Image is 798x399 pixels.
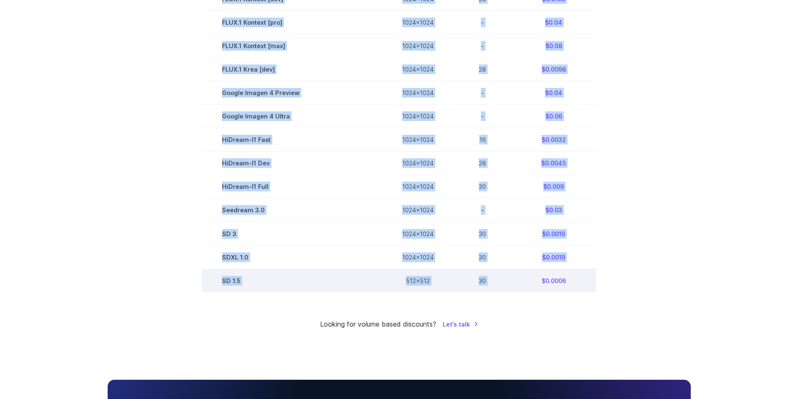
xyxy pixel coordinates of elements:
[202,105,382,128] td: Google Imagen 4 Ultra
[382,58,454,81] td: 1024x1024
[443,319,478,329] a: Let's talk
[202,245,382,269] td: SDXL 1.0
[202,269,382,292] td: SD 1.5
[382,34,454,58] td: 1024x1024
[454,34,511,58] td: -
[454,11,511,34] td: -
[382,175,454,198] td: 1024x1024
[454,58,511,81] td: 28
[454,198,511,222] td: -
[202,198,382,222] td: Seedream 3.0
[382,269,454,292] td: 512x512
[454,222,511,245] td: 30
[511,198,596,222] td: $0.03
[202,81,382,105] td: Google Imagen 4 Preview
[382,105,454,128] td: 1024x1024
[511,222,596,245] td: $0.0019
[202,222,382,245] td: SD 3
[382,81,454,105] td: 1024x1024
[382,152,454,175] td: 1024x1024
[202,58,382,81] td: FLUX.1 Krea [dev]
[202,34,382,58] td: FLUX.1 Kontext [max]
[511,81,596,105] td: $0.04
[511,269,596,292] td: $0.0006
[202,11,382,34] td: FLUX.1 Kontext [pro]
[382,222,454,245] td: 1024x1024
[454,128,511,152] td: 16
[454,269,511,292] td: 30
[454,175,511,198] td: 30
[511,152,596,175] td: $0.0045
[202,152,382,175] td: HiDream-I1 Dev
[202,128,382,152] td: HiDream-I1 Fast
[320,319,436,330] small: Looking for volume based discounts?
[511,245,596,269] td: $0.0019
[511,175,596,198] td: $0.009
[511,105,596,128] td: $0.06
[511,58,596,81] td: $0.0098
[511,128,596,152] td: $0.0032
[454,152,511,175] td: 28
[511,11,596,34] td: $0.04
[202,175,382,198] td: HiDream-I1 Full
[382,245,454,269] td: 1024x1024
[454,245,511,269] td: 30
[454,105,511,128] td: -
[511,34,596,58] td: $0.08
[382,198,454,222] td: 1024x1024
[382,128,454,152] td: 1024x1024
[382,11,454,34] td: 1024x1024
[454,81,511,105] td: -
